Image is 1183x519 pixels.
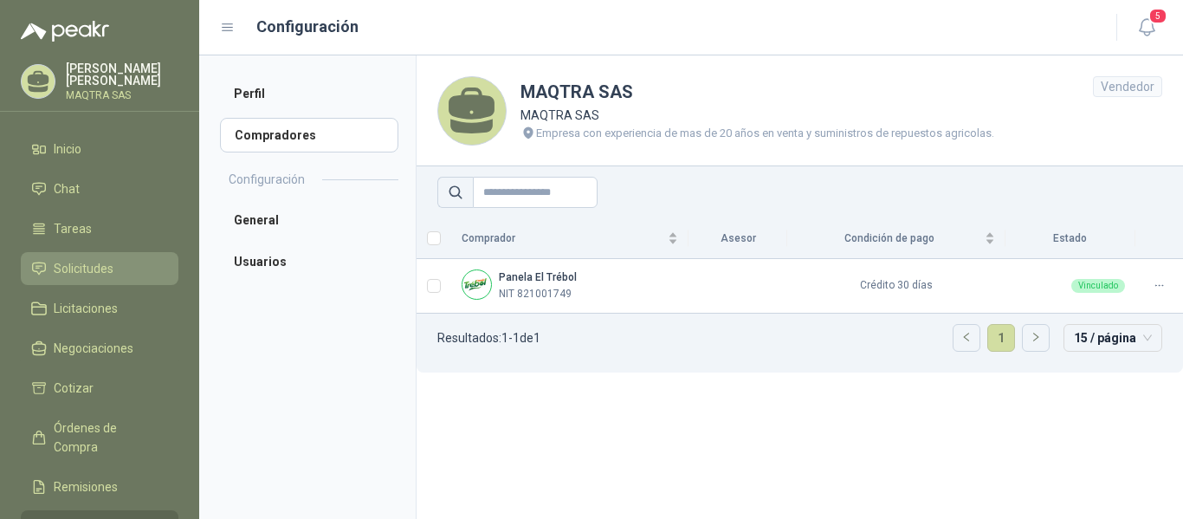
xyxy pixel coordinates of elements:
[1022,324,1050,352] li: Página siguiente
[54,477,118,496] span: Remisiones
[229,170,305,189] h2: Configuración
[54,418,162,457] span: Órdenes de Compra
[54,219,92,238] span: Tareas
[21,372,178,405] a: Cotizar
[21,252,178,285] a: Solicitudes
[688,218,787,259] th: Asesor
[21,292,178,325] a: Licitaciones
[499,286,572,302] p: NIT 821001749
[21,172,178,205] a: Chat
[787,218,1005,259] th: Condición de pago
[988,325,1014,351] a: 1
[1023,325,1049,351] button: right
[54,259,113,278] span: Solicitudes
[54,379,94,398] span: Cotizar
[54,339,133,358] span: Negociaciones
[66,90,178,101] p: MAQTRA SAS
[953,324,980,352] li: Página anterior
[520,106,994,125] p: MAQTRA SAS
[220,118,398,152] a: Compradores
[21,133,178,165] a: Inicio
[798,230,981,247] span: Condición de pago
[54,179,80,198] span: Chat
[220,244,398,279] a: Usuarios
[1071,279,1125,293] div: Vinculado
[220,76,398,111] a: Perfil
[499,271,577,283] b: Panela El Trébol
[220,203,398,237] a: General
[1093,76,1162,97] div: Vendedor
[536,125,994,142] p: Empresa con experiencia de mas de 20 años en venta y suministros de repuestos agricolas.
[787,259,1005,314] td: Crédito 30 días
[66,62,178,87] p: [PERSON_NAME] [PERSON_NAME]
[437,332,540,344] p: Resultados: 1 - 1 de 1
[54,139,81,159] span: Inicio
[462,270,491,299] img: Company Logo
[1074,325,1152,351] span: 15 / página
[21,470,178,503] a: Remisiones
[987,324,1015,352] li: 1
[256,15,359,39] h1: Configuración
[1031,332,1041,342] span: right
[462,230,664,247] span: Comprador
[1063,324,1162,352] div: tamaño de página
[954,325,979,351] button: left
[21,412,178,464] a: Órdenes de Compra
[21,332,178,365] a: Negociaciones
[21,212,178,245] a: Tareas
[961,332,972,342] span: left
[520,79,994,106] h1: MAQTRA SAS
[1148,8,1167,24] span: 5
[451,218,688,259] th: Comprador
[1131,12,1162,43] button: 5
[1005,218,1135,259] th: Estado
[21,21,109,42] img: Logo peakr
[54,299,118,318] span: Licitaciones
